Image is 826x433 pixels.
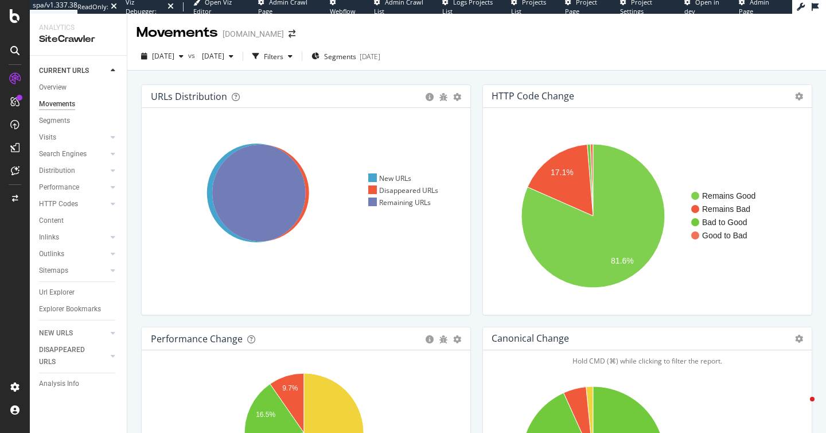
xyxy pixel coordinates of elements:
text: Good to Bad [702,231,747,240]
iframe: Intercom live chat [787,394,815,422]
div: Outlinks [39,248,64,260]
div: Performance Change [151,333,243,345]
div: Filters [264,52,283,61]
div: Remaining URLs [368,198,431,207]
div: circle-info [426,335,434,343]
text: Bad to Good [702,218,747,227]
span: 2025 Sep. 19th [152,51,174,61]
a: Performance [39,181,107,194]
div: Segments [39,115,70,127]
a: CURRENT URLS [39,65,107,77]
span: 2025 Aug. 22nd [197,51,224,61]
a: HTTP Codes [39,198,107,210]
a: NEW URLS [39,327,107,339]
a: Distribution [39,165,107,177]
a: Search Engines [39,148,107,160]
a: Overview [39,82,119,94]
div: Url Explorer [39,287,75,299]
div: bug [439,335,447,343]
span: Segments [324,52,356,61]
span: vs [188,51,197,60]
div: Overview [39,82,67,94]
div: CURRENT URLS [39,65,89,77]
a: Movements [39,98,119,110]
a: Visits [39,132,107,144]
div: Performance [39,181,79,194]
div: Search Engines [39,148,87,160]
div: Explorer Bookmarks [39,303,101,315]
h4: Canonical Change [492,331,569,346]
div: HTTP Codes [39,198,78,210]
div: New URLs [368,173,412,183]
div: Movements [39,98,75,110]
h4: HTTP Code Change [492,88,574,104]
button: [DATE] [137,47,188,65]
div: Movements [137,23,218,42]
text: 16.5% [256,411,275,419]
div: arrow-right-arrow-left [289,30,295,38]
div: bug [439,93,447,101]
text: 9.7% [282,385,298,393]
div: DISAPPEARED URLS [39,344,97,368]
div: SiteCrawler [39,33,118,46]
span: Hold CMD (⌘) while clicking to filter the report. [572,356,722,366]
button: [DATE] [197,47,238,65]
div: Distribution [39,165,75,177]
div: Analytics [39,23,118,33]
div: gear [453,93,461,101]
a: Url Explorer [39,287,119,299]
div: URLs Distribution [151,91,227,102]
div: [DOMAIN_NAME] [223,28,284,40]
a: DISAPPEARED URLS [39,344,107,368]
text: 81.6% [611,256,634,265]
a: Outlinks [39,248,107,260]
a: Explorer Bookmarks [39,303,119,315]
span: Webflow [330,7,356,16]
svg: A chart. [492,126,798,306]
text: Remains Bad [702,204,750,214]
div: circle-info [426,93,434,101]
text: Remains Good [702,191,755,200]
a: Sitemaps [39,265,107,277]
div: Visits [39,132,56,144]
div: Inlinks [39,231,59,243]
div: gear [453,335,461,343]
text: 17.1% [551,168,574,177]
div: NEW URLS [39,327,73,339]
div: ReadOnly: [77,2,108,11]
a: Analysis Info [39,378,119,390]
div: [DATE] [360,52,380,61]
a: Segments [39,115,119,127]
div: Disappeared URLs [368,185,439,195]
button: Segments[DATE] [307,47,385,65]
a: Inlinks [39,231,107,243]
i: Options [795,335,803,343]
i: Options [795,92,803,100]
div: Analysis Info [39,378,79,390]
a: Content [39,215,119,227]
div: Sitemaps [39,265,68,277]
div: Content [39,215,64,227]
button: Filters [248,47,297,65]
